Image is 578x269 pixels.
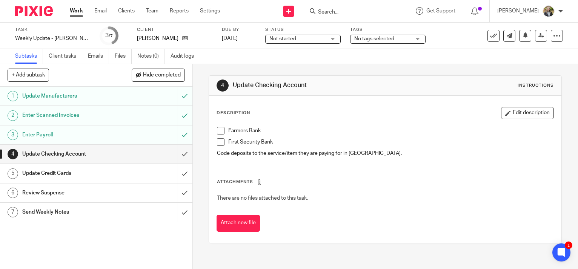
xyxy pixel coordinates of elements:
p: First Security Bank [228,138,553,146]
span: No tags selected [354,36,394,41]
span: Get Support [426,8,455,14]
a: Audit logs [171,49,200,64]
div: 7 [8,207,18,217]
p: Code deposits to the service/item they are paying for in [GEOGRAPHIC_DATA]. [217,150,553,157]
button: Edit description [501,107,554,119]
a: Subtasks [15,49,43,64]
a: Reports [170,7,189,15]
span: [DATE] [222,36,238,41]
div: 1 [565,241,572,249]
h1: Review Suspense [22,187,120,199]
span: There are no files attached to this task. [217,196,308,201]
p: [PERSON_NAME] [137,35,178,42]
a: Notes (0) [137,49,165,64]
h1: Update Credit Cards [22,168,120,179]
button: Hide completed [132,69,185,81]
a: Client tasks [49,49,82,64]
span: Not started [269,36,296,41]
a: Clients [118,7,135,15]
div: 3 [105,31,113,40]
h1: Update Manufacturers [22,90,120,102]
a: Emails [88,49,109,64]
h1: Enter Scanned Invoices [22,110,120,121]
div: Instructions [518,83,554,89]
div: 6 [8,188,18,198]
img: Pixie [15,6,53,16]
p: Farmers Bank [228,127,553,134]
div: 4 [217,79,229,92]
h1: Update Checking Account [233,81,401,89]
button: Attach new file [217,215,260,232]
label: Due by [222,27,256,33]
div: Weekly Update - [PERSON_NAME] [15,35,91,42]
label: Tags [350,27,426,33]
label: Status [265,27,341,33]
input: Search [317,9,385,16]
label: Task [15,27,91,33]
h1: Update Checking Account [22,148,120,160]
a: Files [115,49,132,64]
span: Hide completed [143,72,181,78]
h1: Enter Payroll [22,129,120,141]
a: Email [94,7,107,15]
small: /7 [109,34,113,38]
a: Work [70,7,83,15]
span: Attachments [217,180,253,184]
label: Client [137,27,212,33]
button: + Add subtask [8,69,49,81]
a: Settings [200,7,220,15]
div: Weekly Update - Chatelain [15,35,91,42]
div: 3 [8,130,18,140]
img: image.jpg [543,5,555,17]
div: 2 [8,110,18,121]
div: 4 [8,149,18,159]
h1: Send Weekly Notes [22,206,120,218]
p: Description [217,110,250,116]
a: Team [146,7,158,15]
div: 1 [8,91,18,101]
p: [PERSON_NAME] [497,7,539,15]
div: 5 [8,168,18,179]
